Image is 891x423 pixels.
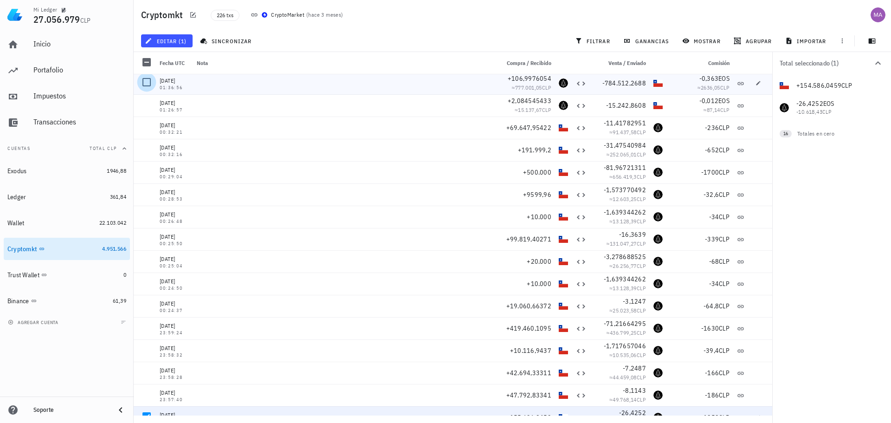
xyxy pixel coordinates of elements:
[156,52,193,74] div: Fecha UTC
[708,59,730,66] span: Comisión
[506,391,551,399] span: +47.792,83341
[160,143,189,152] div: [DATE]
[604,163,646,172] span: -81,96721311
[610,329,637,336] span: 436.799,25
[613,307,637,314] span: 25.023,58
[604,208,646,216] span: -1,639344262
[160,59,185,66] span: Fecha UTC
[720,106,730,113] span: CLP
[653,212,663,221] div: EOS-icon
[506,413,551,422] span: +155.636,0459
[619,409,646,417] span: -26,4252
[571,34,616,47] button: filtrar
[577,37,610,45] span: filtrar
[160,353,189,358] div: 23:58:32
[559,279,568,288] div: CLP-icon
[772,52,891,74] button: Total seleccionado (1)
[160,130,189,135] div: 00:32:21
[160,98,189,108] div: [DATE]
[604,342,646,350] span: -1,717657046
[7,219,25,227] div: Wallet
[613,173,637,180] span: 656.419,3
[653,413,663,422] div: EOS-icon
[653,78,663,88] div: CLP-icon
[653,324,663,333] div: EOS-icon
[613,218,637,225] span: 13.128,39
[637,240,646,247] span: CLP
[704,106,730,113] span: ≈
[609,396,646,403] span: ≈
[4,238,130,260] a: Cryptomkt 4.951.566
[699,74,719,83] span: -0,363
[102,245,126,252] span: 4.951.566
[160,210,189,219] div: [DATE]
[637,374,646,381] span: CLP
[4,33,130,56] a: Inicio
[90,145,117,151] span: Total CLP
[653,390,663,400] div: EOS-icon
[559,257,568,266] div: CLP-icon
[510,346,551,355] span: +10.116,9437
[610,240,637,247] span: 131.047,27
[609,129,646,136] span: ≈
[704,190,719,199] span: -32,6
[609,218,646,225] span: ≈
[719,257,730,266] span: CLP
[590,52,650,74] div: Venta / Enviado
[33,65,126,74] div: Portafolio
[637,129,646,136] span: CLP
[697,84,730,91] span: ≈
[160,375,189,380] div: 23:58:28
[4,264,130,286] a: Trust Wallet 0
[709,257,719,266] span: -68
[559,413,568,422] div: CLP-icon
[719,369,730,377] span: CLP
[637,329,646,336] span: CLP
[701,168,719,176] span: -1700
[197,59,208,66] span: Nota
[542,106,551,113] span: CLP
[781,34,832,47] button: importar
[559,78,568,88] div: EOS-icon
[653,234,663,244] div: EOS-icon
[653,301,663,311] div: EOS-icon
[719,413,730,422] span: CLP
[160,165,189,175] div: [DATE]
[613,374,637,381] span: 44.459,08
[604,119,646,127] span: -11,41782951
[7,245,37,253] div: Cryptomkt
[609,195,646,202] span: ≈
[542,84,551,91] span: CLP
[160,308,189,313] div: 00:24:37
[4,59,130,82] a: Portafolio
[719,391,730,399] span: CLP
[625,37,669,45] span: ganancias
[506,235,551,243] span: +99.819,40271
[604,253,646,261] span: -3,278688525
[604,186,646,194] span: -1,573770492
[33,13,80,26] span: 27.056.979
[604,141,646,150] span: -31,47540984
[512,84,551,91] span: ≈
[608,59,646,66] span: Venta / Enviado
[653,123,663,132] div: EOS-icon
[160,286,189,291] div: 00:24:50
[7,297,29,305] div: Binance
[719,324,730,332] span: CLP
[7,167,27,175] div: Exodus
[613,396,637,403] span: 49.768,14
[10,319,58,325] span: agregar cuenta
[637,195,646,202] span: CLP
[523,190,551,199] span: +9599,96
[709,213,719,221] span: -34
[653,368,663,377] div: EOS-icon
[160,175,189,179] div: 00:29:04
[506,302,551,310] span: +19.060,66372
[718,74,730,83] span: EOS
[707,106,720,113] span: 87,14
[613,262,637,269] span: 26.256,77
[719,302,730,310] span: CLP
[271,10,304,20] div: CryptoMarket
[4,111,130,134] a: Transacciones
[160,264,189,268] div: 00:25:04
